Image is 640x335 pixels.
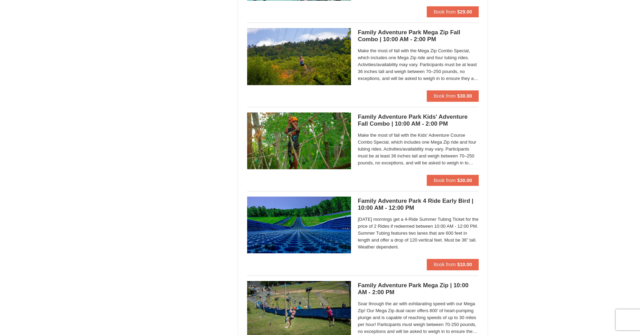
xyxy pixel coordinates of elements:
span: Book from [434,93,456,99]
strong: $29.00 [457,9,472,15]
img: 6619925-38-a1eef9ea.jpg [247,28,351,85]
span: Book from [434,262,456,267]
button: Book from $30.00 [427,90,479,101]
span: Book from [434,178,456,183]
button: Book from $10.00 [427,259,479,270]
span: Make the most of fall with the Mega Zip Combo Special, which includes one Mega Zip ride and four ... [358,47,479,82]
h5: Family Adventure Park Mega Zip | 10:00 AM - 2:00 PM [358,282,479,296]
strong: $30.00 [457,93,472,99]
h5: Family Adventure Park Mega Zip Fall Combo | 10:00 AM - 2:00 PM [358,29,479,43]
button: Book from $30.00 [427,175,479,186]
h5: Family Adventure Park Kids' Adventure Fall Combo | 10:00 AM - 2:00 PM [358,114,479,127]
button: Book from $29.00 [427,6,479,17]
span: Book from [434,9,456,15]
span: Soar through the air with exhilarating speed with our Mega Zip! Our Mega Zip dual racer offers 80... [358,300,479,335]
span: Make the most of fall with the Kids' Adventure Course Combo Special, which includes one Mega Zip ... [358,132,479,166]
span: [DATE] mornings get a 4-Ride Summer Tubing Ticket for the price of 2 Rides if redeemed between 10... [358,216,479,251]
strong: $30.00 [457,178,472,183]
img: 6619925-37-774baaa7.jpg [247,112,351,169]
strong: $10.00 [457,262,472,267]
img: 6619925-18-3c99bf8f.jpg [247,197,351,253]
h5: Family Adventure Park 4 Ride Early Bird | 10:00 AM - 12:00 PM [358,198,479,211]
